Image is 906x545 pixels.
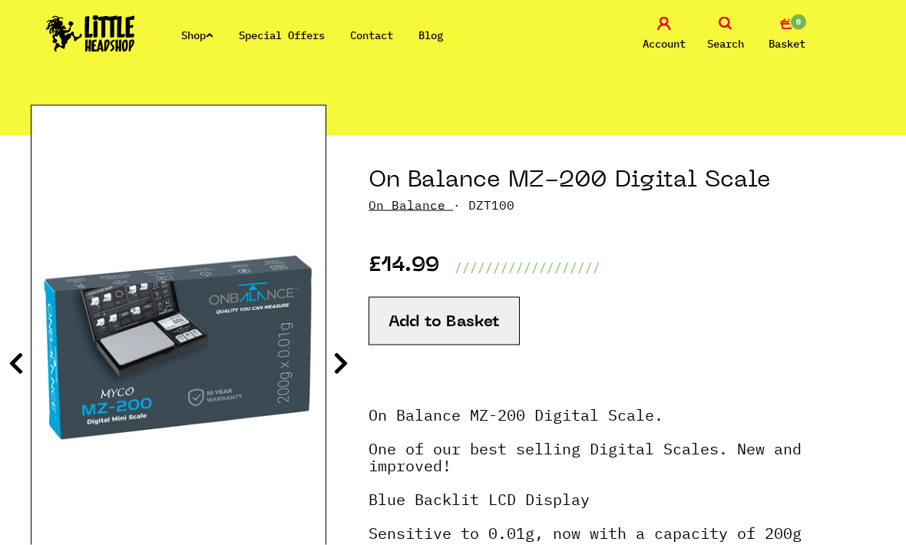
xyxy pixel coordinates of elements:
a: Search [699,17,752,53]
a: Shop [181,28,213,42]
a: 0 Basket [760,17,814,53]
h1: On Balance MZ-200 Digital Scale [369,167,875,196]
span: Account [643,35,686,53]
p: /////////////////// [455,258,600,276]
span: 0 [789,13,808,31]
p: · DZT100 [369,196,875,214]
a: Contact [350,28,393,42]
a: Special Offers [239,28,325,42]
span: Basket [769,35,805,53]
img: Little Head Shop Logo [46,15,135,52]
span: Search [707,35,744,53]
a: On Balance [369,197,445,213]
p: £14.99 [369,258,439,276]
img: On Balance MZ-200 Digital Scale image 1 [31,167,326,535]
a: Blog [418,28,443,42]
button: Add to Basket [369,297,520,345]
